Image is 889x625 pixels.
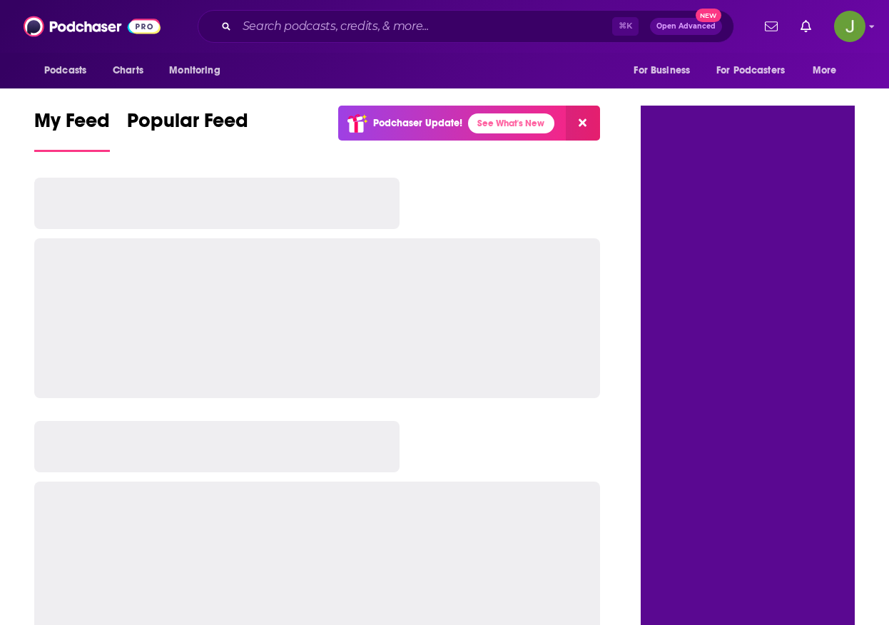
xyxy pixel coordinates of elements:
[34,57,105,84] button: open menu
[44,61,86,81] span: Podcasts
[624,57,708,84] button: open menu
[127,108,248,141] span: Popular Feed
[159,57,238,84] button: open menu
[813,61,837,81] span: More
[198,10,734,43] div: Search podcasts, credits, & more...
[795,14,817,39] a: Show notifications dropdown
[612,17,639,36] span: ⌘ K
[650,18,722,35] button: Open AdvancedNew
[34,108,110,141] span: My Feed
[803,57,855,84] button: open menu
[103,57,152,84] a: Charts
[237,15,612,38] input: Search podcasts, credits, & more...
[656,23,716,30] span: Open Advanced
[113,61,143,81] span: Charts
[707,57,806,84] button: open menu
[834,11,865,42] img: User Profile
[373,117,462,129] p: Podchaser Update!
[834,11,865,42] span: Logged in as jon47193
[759,14,783,39] a: Show notifications dropdown
[127,108,248,152] a: Popular Feed
[634,61,690,81] span: For Business
[169,61,220,81] span: Monitoring
[834,11,865,42] button: Show profile menu
[696,9,721,22] span: New
[34,108,110,152] a: My Feed
[468,113,554,133] a: See What's New
[716,61,785,81] span: For Podcasters
[24,13,161,40] img: Podchaser - Follow, Share and Rate Podcasts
